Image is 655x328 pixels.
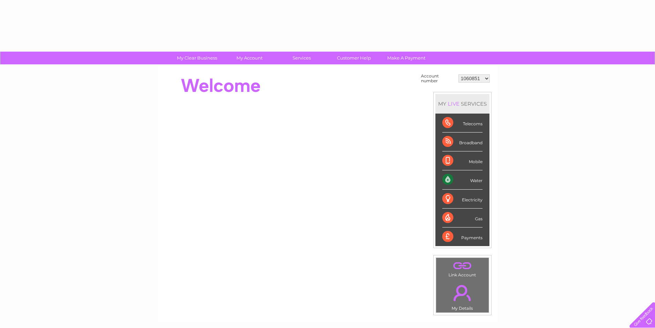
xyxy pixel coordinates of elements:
div: MY SERVICES [435,94,489,114]
div: Mobile [442,151,483,170]
a: . [438,260,487,272]
div: LIVE [446,100,461,107]
div: Gas [442,209,483,228]
a: Services [273,52,330,64]
div: Payments [442,228,483,246]
td: My Details [436,279,489,313]
a: . [438,281,487,305]
td: Link Account [436,257,489,279]
a: Make A Payment [378,52,435,64]
div: Telecoms [442,114,483,133]
td: Account number [419,72,457,85]
a: My Clear Business [169,52,225,64]
a: Customer Help [326,52,382,64]
div: Water [442,170,483,189]
a: My Account [221,52,278,64]
div: Broadband [442,133,483,151]
div: Electricity [442,190,483,209]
